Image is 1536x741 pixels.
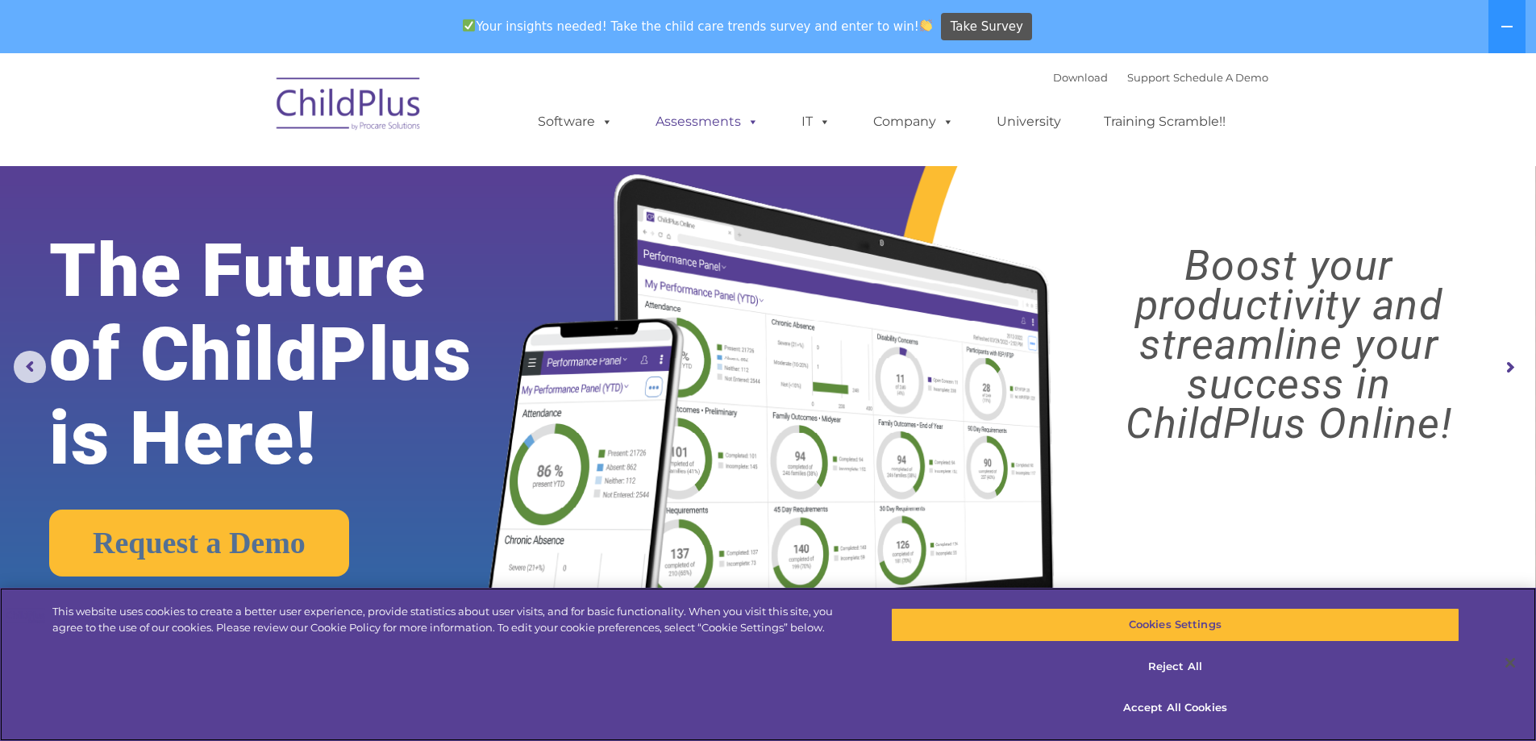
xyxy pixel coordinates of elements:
img: ✅ [463,19,475,31]
rs-layer: Boost your productivity and streamline your success in ChildPlus Online! [1061,246,1517,443]
button: Accept All Cookies [891,691,1459,725]
a: Take Survey [941,13,1032,41]
img: ChildPlus by Procare Solutions [268,66,430,147]
a: Training Scramble!! [1088,106,1242,138]
button: Cookies Settings [891,608,1459,642]
button: Close [1492,645,1528,681]
img: 👏 [920,19,932,31]
span: Your insights needed! Take the child care trends survey and enter to win! [456,10,939,42]
div: This website uses cookies to create a better user experience, provide statistics about user visit... [52,604,845,635]
font: | [1053,71,1268,84]
a: Assessments [639,106,775,138]
span: Take Survey [951,13,1023,41]
span: Phone number [224,173,293,185]
a: Request a Demo [49,510,349,577]
span: Last name [224,106,273,119]
a: Download [1053,71,1108,84]
button: Reject All [891,650,1459,684]
a: Software [522,106,629,138]
a: University [980,106,1077,138]
a: Support [1127,71,1170,84]
rs-layer: The Future of ChildPlus is Here! [49,229,539,481]
a: Schedule A Demo [1173,71,1268,84]
a: IT [785,106,847,138]
a: Company [857,106,970,138]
